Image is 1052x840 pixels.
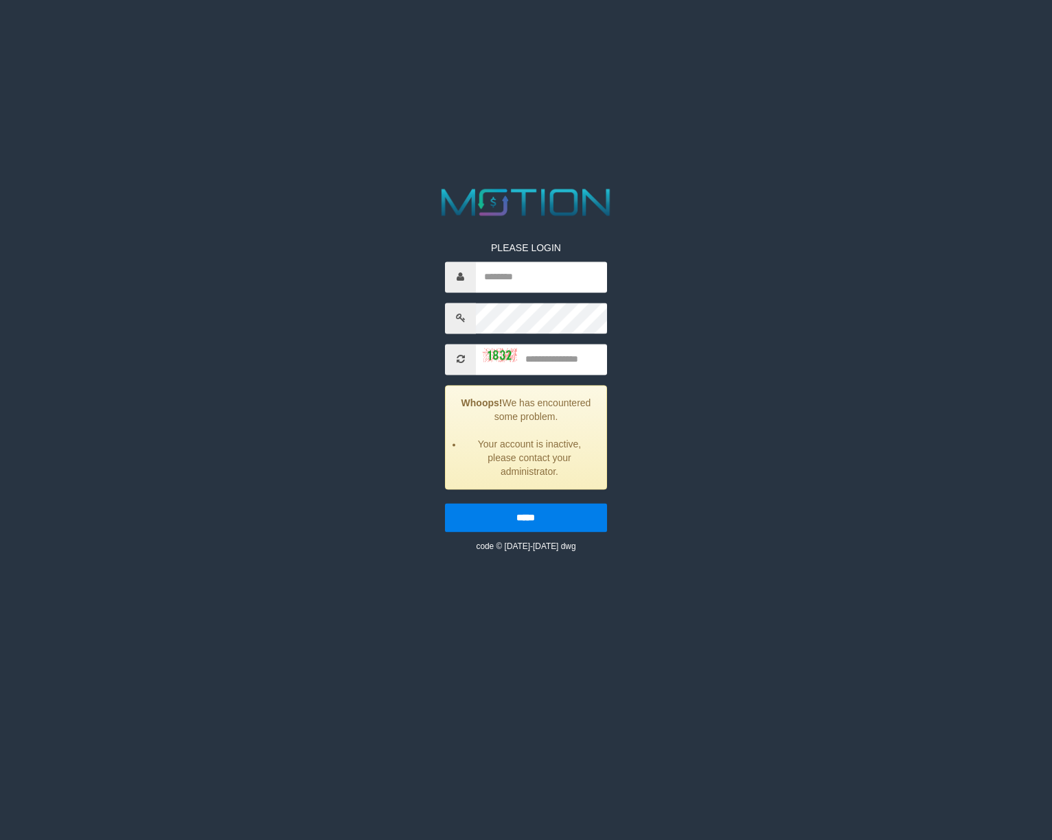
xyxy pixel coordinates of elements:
img: captcha [483,349,517,362]
img: MOTION_logo.png [434,184,618,220]
p: PLEASE LOGIN [445,241,606,255]
strong: Whoops! [461,397,503,408]
li: Your account is inactive, please contact your administrator. [463,437,595,478]
small: code © [DATE]-[DATE] dwg [476,541,575,551]
div: We has encountered some problem. [445,385,606,489]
